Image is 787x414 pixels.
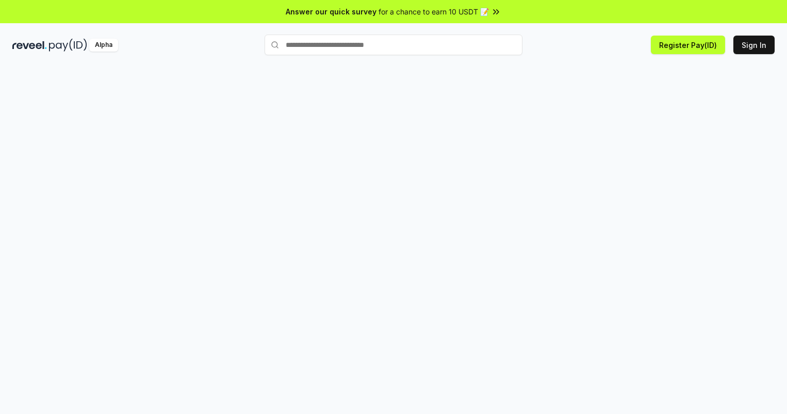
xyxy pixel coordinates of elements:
[89,39,118,52] div: Alpha
[733,36,775,54] button: Sign In
[379,6,489,17] span: for a chance to earn 10 USDT 📝
[49,39,87,52] img: pay_id
[12,39,47,52] img: reveel_dark
[651,36,725,54] button: Register Pay(ID)
[286,6,376,17] span: Answer our quick survey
